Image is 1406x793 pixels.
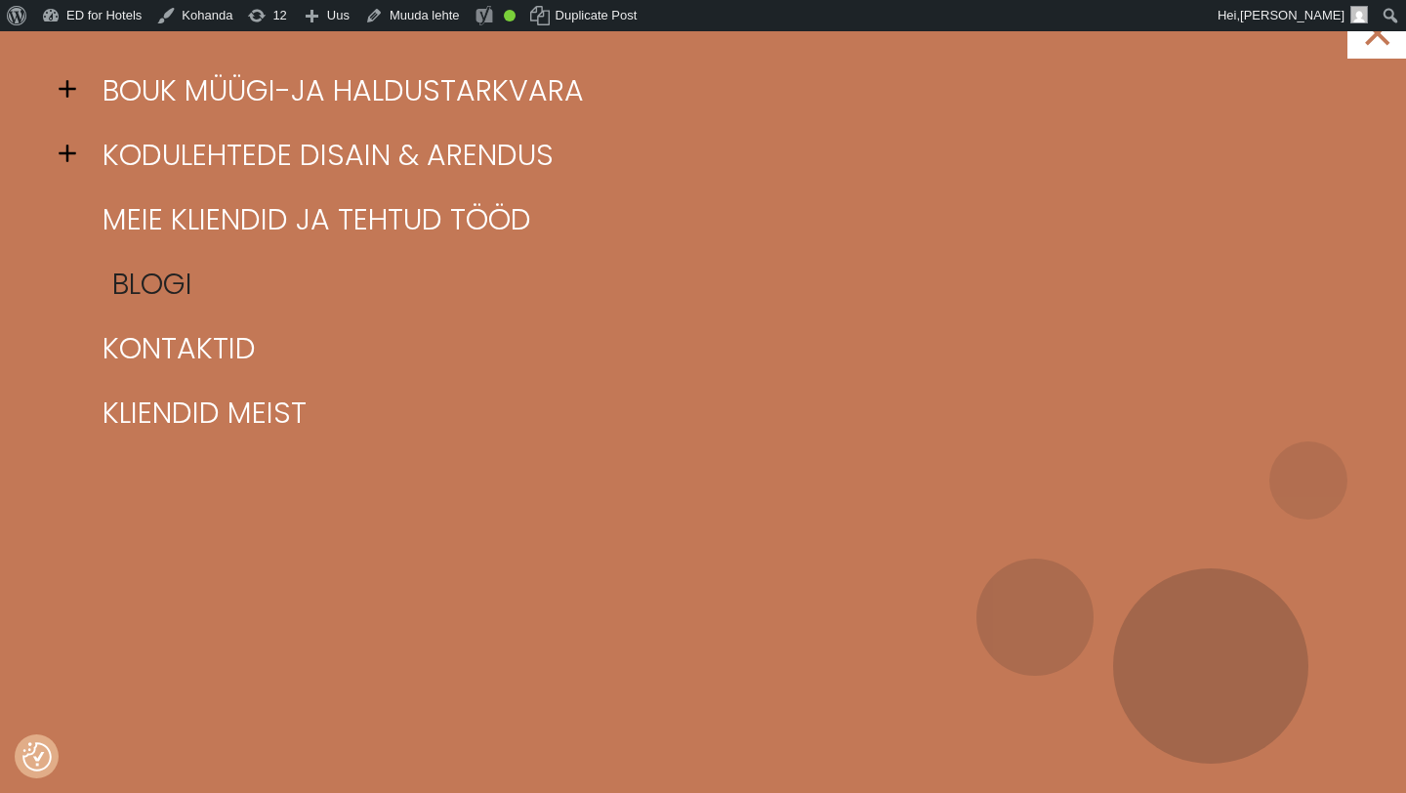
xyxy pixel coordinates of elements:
a: Kodulehtede disain & arendus [88,123,1347,188]
span: [PERSON_NAME] [1240,8,1344,22]
a: Blogi [98,252,1357,316]
img: Revisit consent button [22,742,52,772]
a: Kliendid meist [88,381,1347,445]
a: Meie kliendid ja tehtud tööd [88,188,1347,252]
a: Kontaktid [88,316,1347,381]
a: BOUK müügi-ja haldustarkvara [88,59,1347,123]
button: Nõusolekueelistused [22,742,52,772]
div: Good [504,10,516,21]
